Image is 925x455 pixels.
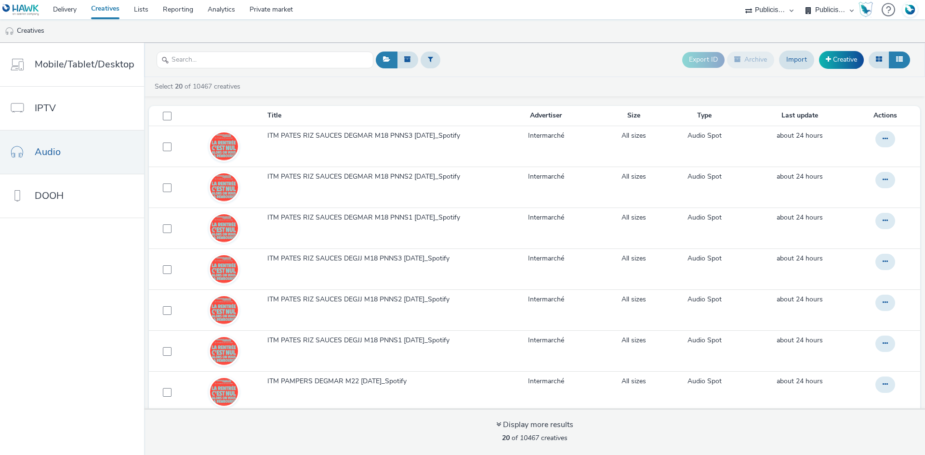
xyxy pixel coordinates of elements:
a: 13 August 2025, 18:21 [777,213,823,222]
span: about 24 hours [777,131,823,140]
a: Import [779,51,814,69]
span: ITM PATES RIZ SAUCES DEGJJ M18 PNNS1 [DATE]_Spotify [267,336,453,345]
button: Table [889,52,910,68]
a: Intermarché [528,295,564,304]
strong: 20 [175,82,183,91]
span: ITM PATES RIZ SAUCES DEGJJ M18 PNNS2 [DATE]_Spotify [267,295,453,304]
img: 91ee0c60-7c87-4d16-98d1-8758aa9bc781.jpg [210,337,238,365]
a: All sizes [621,295,646,304]
span: ITM PAMPERS DEGMAR M22 [DATE]_Spotify [267,377,410,386]
img: undefined Logo [2,4,40,16]
a: Audio Spot [687,172,722,182]
a: All sizes [621,131,646,141]
a: Intermarché [528,172,564,182]
a: 13 August 2025, 18:20 [777,336,823,345]
a: All sizes [621,172,646,182]
a: ITM PATES RIZ SAUCES DEGJJ M18 PNNS1 [DATE]_Spotify [267,336,487,350]
span: of 10467 creatives [502,433,568,442]
input: Search... [157,52,373,68]
span: about 24 hours [777,172,823,181]
div: Display more results [496,419,573,430]
img: d60ca73e-bc1e-4b5f-9a9c-5bdad6dd919a.jpg [210,132,238,160]
span: about 24 hours [777,295,823,304]
span: about 24 hours [777,254,823,263]
th: Type [664,106,745,126]
span: ITM PATES RIZ SAUCES DEGMAR M18 PNNS2 [DATE]_Spotify [267,172,464,182]
a: Intermarché [528,131,564,141]
a: ITM PAMPERS DEGMAR M22 [DATE]_Spotify [267,377,487,391]
a: Intermarché [528,377,564,386]
img: Account FR [903,2,917,17]
span: IPTV [35,101,56,115]
a: Audio Spot [687,377,722,386]
img: 9b828225-3e9e-444b-ae09-e675abd0ca6d.jpg [210,378,238,406]
a: Creative [819,51,864,68]
img: a5db8e91-7f60-4b7a-8e2e-74aed83637a1.jpg [210,296,238,324]
button: Archive [727,52,774,68]
a: ITM PATES RIZ SAUCES DEGMAR M18 PNNS2 [DATE]_Spotify [267,172,487,186]
a: Hawk Academy [859,2,877,17]
a: Intermarché [528,213,564,222]
a: 13 August 2025, 18:21 [777,254,823,263]
th: Title [266,106,488,126]
span: ITM PATES RIZ SAUCES DEGMAR M18 PNNS3 [DATE]_Spotify [267,131,464,141]
img: 11531e26-d499-4743-8f17-5d5e5e3e5803.jpg [210,214,238,242]
img: 5e79f835-d111-40ae-8bfc-e038c992098c.jpg [210,255,238,283]
a: ITM PATES RIZ SAUCES DEGJJ M18 PNNS2 [DATE]_Spotify [267,295,487,309]
button: Export ID [682,52,725,67]
th: Advertiser [488,106,604,126]
th: Last update [745,106,854,126]
span: about 24 hours [777,377,823,386]
span: DOOH [35,189,64,203]
a: 13 August 2025, 18:20 [777,377,823,386]
a: Intermarché [528,336,564,345]
a: ITM PATES RIZ SAUCES DEGJJ M18 PNNS3 [DATE]_Spotify [267,254,487,268]
span: ITM PATES RIZ SAUCES DEGMAR M18 PNNS1 [DATE]_Spotify [267,213,464,222]
img: Hawk Academy [859,2,873,17]
a: Select of 10467 creatives [154,82,244,91]
a: ITM PATES RIZ SAUCES DEGMAR M18 PNNS3 [DATE]_Spotify [267,131,487,145]
span: Mobile/Tablet/Desktop [35,57,134,71]
a: All sizes [621,213,646,222]
a: Audio Spot [687,213,722,222]
span: Audio [35,145,61,159]
strong: 20 [502,433,510,442]
a: Intermarché [528,254,564,263]
th: Actions [854,106,920,126]
img: 9dd55e9a-3d6f-4a4d-a34b-5e58a55e2dc2.jpg [210,173,238,201]
a: 13 August 2025, 18:21 [777,131,823,141]
img: audio [5,26,14,36]
th: Size [604,106,664,126]
span: ITM PATES RIZ SAUCES DEGJJ M18 PNNS3 [DATE]_Spotify [267,254,453,263]
span: about 24 hours [777,213,823,222]
span: about 24 hours [777,336,823,345]
a: Audio Spot [687,254,722,263]
a: All sizes [621,254,646,263]
a: 13 August 2025, 18:21 [777,295,823,304]
a: Audio Spot [687,295,722,304]
a: Audio Spot [687,336,722,345]
a: 13 August 2025, 18:21 [777,172,823,182]
button: Grid [869,52,889,68]
a: ITM PATES RIZ SAUCES DEGMAR M18 PNNS1 [DATE]_Spotify [267,213,487,227]
a: Audio Spot [687,131,722,141]
a: All sizes [621,377,646,386]
a: All sizes [621,336,646,345]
